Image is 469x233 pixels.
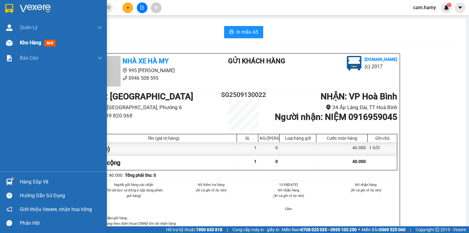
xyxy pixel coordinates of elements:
span: | [227,226,228,233]
button: caret-down [455,2,465,13]
div: 0 [258,142,280,156]
span: Báo cáo [20,54,38,62]
b: Nhà Xe Hà My [122,57,169,65]
button: file-add [137,2,147,13]
li: NV nhận hàng [257,187,320,193]
li: 34 Ấp Láng Dài, TT Hoà Bình [269,103,397,112]
img: warehouse-icon [6,179,13,185]
span: message [6,220,12,226]
div: Loại hàng gửi [281,136,314,141]
li: NV kiểm tra hàng [180,182,243,187]
span: Cung cấp máy in - giấy in: [232,226,280,233]
span: Giới thiệu Vexere, nhận hoa hồng [20,205,92,213]
span: close-circle [107,5,111,11]
div: (Khác) [90,142,237,156]
img: logo.jpg [347,56,362,71]
span: aim [154,6,158,10]
li: 0946 508 595 [3,21,116,29]
img: solution-icon [6,55,13,61]
li: Cẩm [257,206,320,212]
div: SL [238,136,256,141]
span: caret-down [457,5,463,10]
span: environment [35,15,40,20]
img: warehouse-icon [6,24,13,31]
img: logo-vxr [5,4,13,13]
div: Phản hồi [20,219,102,228]
span: environment [122,68,127,73]
li: 974 [GEOGRAPHIC_DATA], Phường 6 [90,103,218,112]
span: plus [126,6,130,10]
strong: 1900 633 818 [196,227,222,232]
div: Cước món hàng [318,136,366,141]
span: copyright [435,227,439,232]
i: (Tôi đã đọc và đồng ý nộp dung phiếu gửi hàng) [105,188,162,198]
b: Tổng phải thu: 0 [125,173,156,178]
b: Nhà Xe Hà My [35,4,81,12]
sup: 1 [447,3,451,7]
b: GỬI : [GEOGRAPHIC_DATA] [90,91,193,102]
div: KG/[PERSON_NAME] [260,136,278,141]
li: Người gửi hàng xác nhận [102,182,165,187]
b: GỬI : [GEOGRAPHIC_DATA] [3,38,106,48]
h2: SG2509130022 [218,90,269,100]
span: 0 [275,159,278,164]
li: 13:59[DATE] [257,182,320,187]
img: warehouse-icon [6,40,13,46]
span: close-circle [107,6,111,9]
strong: 0708 023 035 - 0935 103 250 [301,227,357,232]
strong: 0369 525 060 [379,227,405,232]
span: printer [229,29,234,35]
div: 1 [237,142,258,156]
button: aim [151,2,162,13]
button: printerIn mẫu A5 [224,26,263,38]
div: Ghi chú [369,136,395,141]
span: Miền Nam [282,226,357,233]
span: In mẫu A5 [236,28,258,36]
span: 1 [254,159,256,164]
span: | [410,226,411,233]
li: NV nhận hàng [335,182,398,187]
li: 995 [PERSON_NAME] [3,13,116,21]
span: Miền Bắc [362,226,405,233]
i: (Kí và ghi rõ họ tên) [273,194,304,198]
li: 995 [PERSON_NAME] [90,67,204,74]
sup: 1 [12,178,13,179]
span: ⚪️ [358,228,360,231]
span: question-circle [6,193,12,198]
div: Tên (giá trị hàng) [92,136,235,141]
span: notification [6,206,12,212]
span: down [97,25,102,30]
div: 40.000 [316,142,368,156]
b: NHẬN : VP Hoà Bình [321,91,397,102]
li: 02839 820 068 [90,112,218,120]
div: 1 GÓI [368,142,397,156]
i: (Kí và ghi rõ họ tên) [351,188,381,192]
i: (Kí và ghi rõ họ tên) [196,188,226,192]
b: Gửi khách hàng [228,57,285,65]
span: down [97,56,102,61]
li: (c) 2017 [365,63,397,70]
b: [DOMAIN_NAME] [365,57,397,62]
span: 1 [448,3,450,7]
img: icon-new-feature [444,5,449,10]
li: 0946 508 595 [90,74,204,82]
span: cam.hamy [408,4,441,11]
span: phone [35,22,40,27]
span: Kho hàng [20,40,41,46]
b: Người nhận : NIỆM 0916959045 [275,112,397,122]
span: phone [122,76,127,80]
span: 40.000 [352,159,366,164]
span: Quản Lý [20,24,38,31]
div: Hàng sắp về [20,177,102,187]
button: plus [122,2,133,13]
span: mới [44,40,56,46]
span: environment [326,105,331,110]
span: file-add [140,6,144,10]
i: Vui lòng mang theo điện thoại/CMND khi tới nhận hàng [90,221,176,226]
div: Hướng dẫn sử dụng [20,191,102,200]
span: Hỗ trợ kỹ thuật: [166,226,222,233]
